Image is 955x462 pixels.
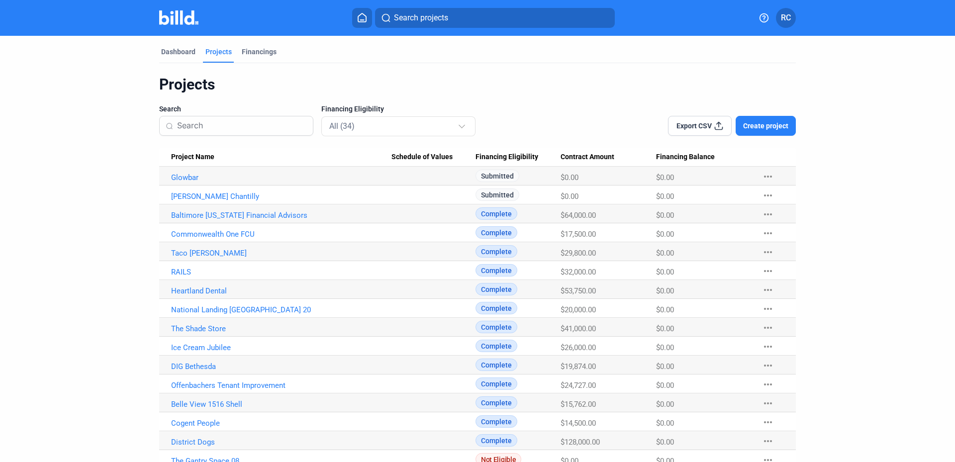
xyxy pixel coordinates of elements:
[561,343,596,352] span: $26,000.00
[762,360,774,371] mat-icon: more_horiz
[171,153,214,162] span: Project Name
[762,189,774,201] mat-icon: more_horiz
[656,286,674,295] span: $0.00
[762,227,774,239] mat-icon: more_horiz
[656,192,674,201] span: $0.00
[476,340,517,352] span: Complete
[656,211,674,220] span: $0.00
[762,265,774,277] mat-icon: more_horiz
[476,153,561,162] div: Financing Eligibility
[561,230,596,239] span: $17,500.00
[762,322,774,334] mat-icon: more_horiz
[394,12,448,24] span: Search projects
[561,192,578,201] span: $0.00
[561,362,596,371] span: $19,874.00
[476,153,538,162] span: Financing Eligibility
[656,173,674,182] span: $0.00
[561,153,614,162] span: Contract Amount
[171,286,391,295] a: Heartland Dental
[476,226,517,239] span: Complete
[656,362,674,371] span: $0.00
[171,400,391,409] a: Belle View 1516 Shell
[561,211,596,220] span: $64,000.00
[561,249,596,258] span: $29,800.00
[476,377,517,390] span: Complete
[476,170,519,182] span: Submitted
[561,381,596,390] span: $24,727.00
[656,381,674,390] span: $0.00
[762,171,774,183] mat-icon: more_horiz
[676,121,712,131] span: Export CSV
[171,419,391,428] a: Cogent People
[656,230,674,239] span: $0.00
[171,192,391,201] a: [PERSON_NAME] Chantilly
[171,362,391,371] a: DIG Bethesda
[171,324,391,333] a: The Shade Store
[171,249,391,258] a: Taco [PERSON_NAME]
[776,8,796,28] button: RC
[161,47,195,57] div: Dashboard
[391,153,476,162] div: Schedule of Values
[171,173,391,182] a: Glowbar
[329,121,355,131] mat-select-trigger: All (34)
[762,341,774,353] mat-icon: more_horiz
[656,268,674,277] span: $0.00
[476,245,517,258] span: Complete
[656,249,674,258] span: $0.00
[476,359,517,371] span: Complete
[656,305,674,314] span: $0.00
[321,104,384,114] span: Financing Eligibility
[159,10,198,25] img: Billd Company Logo
[476,434,517,447] span: Complete
[476,207,517,220] span: Complete
[177,115,307,136] input: Search
[561,400,596,409] span: $15,762.00
[476,188,519,201] span: Submitted
[476,396,517,409] span: Complete
[171,305,391,314] a: National Landing [GEOGRAPHIC_DATA] 20
[762,435,774,447] mat-icon: more_horiz
[476,321,517,333] span: Complete
[171,230,391,239] a: Commonwealth One FCU
[375,8,615,28] button: Search projects
[205,47,232,57] div: Projects
[159,104,181,114] span: Search
[171,153,391,162] div: Project Name
[561,438,600,447] span: $128,000.00
[656,438,674,447] span: $0.00
[656,343,674,352] span: $0.00
[762,378,774,390] mat-icon: more_horiz
[762,246,774,258] mat-icon: more_horiz
[171,438,391,447] a: District Dogs
[171,381,391,390] a: Offenbachers Tenant Improvement
[561,268,596,277] span: $32,000.00
[762,397,774,409] mat-icon: more_horiz
[476,302,517,314] span: Complete
[171,211,391,220] a: Baltimore [US_STATE] Financial Advisors
[561,286,596,295] span: $53,750.00
[561,305,596,314] span: $20,000.00
[171,268,391,277] a: RAILS
[743,121,788,131] span: Create project
[476,415,517,428] span: Complete
[668,116,732,136] button: Export CSV
[561,173,578,182] span: $0.00
[656,324,674,333] span: $0.00
[781,12,791,24] span: RC
[561,324,596,333] span: $41,000.00
[171,343,391,352] a: Ice Cream Jubilee
[736,116,796,136] button: Create project
[476,264,517,277] span: Complete
[762,303,774,315] mat-icon: more_horiz
[561,153,656,162] div: Contract Amount
[159,75,796,94] div: Projects
[561,419,596,428] span: $14,500.00
[656,419,674,428] span: $0.00
[656,153,715,162] span: Financing Balance
[242,47,277,57] div: Financings
[762,416,774,428] mat-icon: more_horiz
[762,208,774,220] mat-icon: more_horiz
[762,284,774,296] mat-icon: more_horiz
[391,153,453,162] span: Schedule of Values
[656,153,752,162] div: Financing Balance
